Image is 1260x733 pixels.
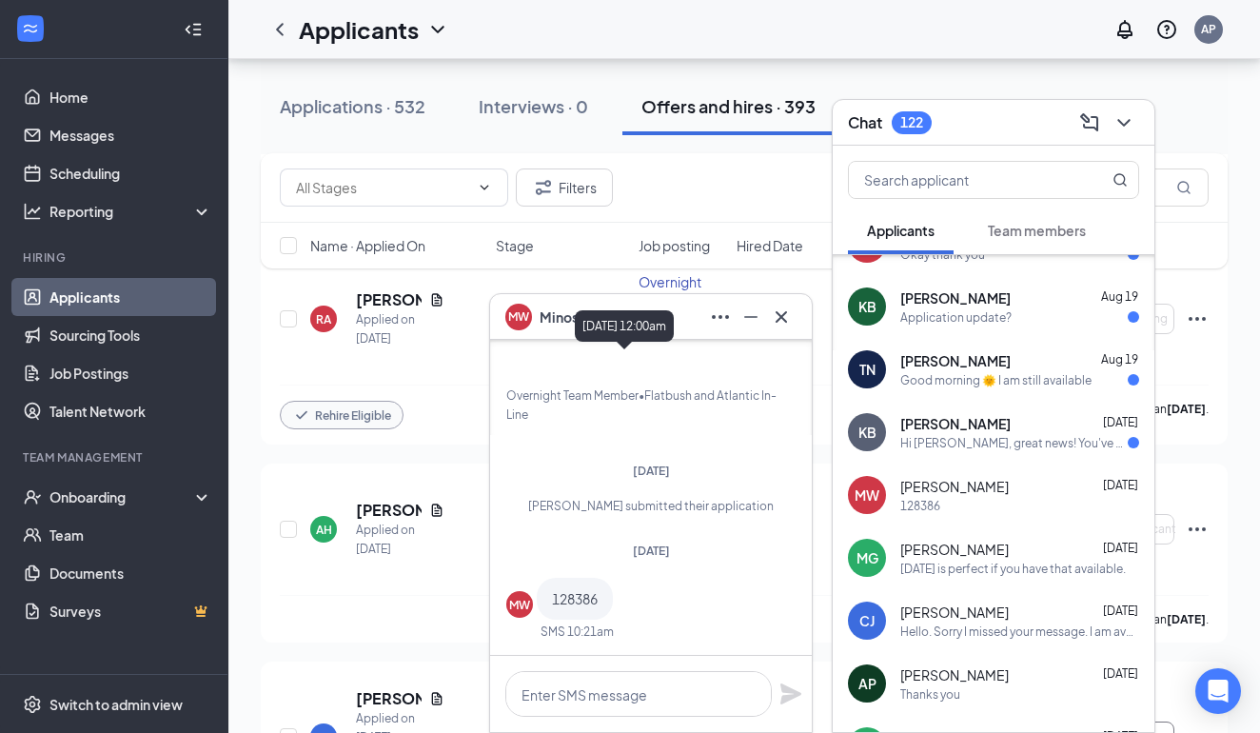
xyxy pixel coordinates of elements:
[23,249,208,266] div: Hiring
[299,13,419,46] h1: Applicants
[1186,307,1209,330] svg: Ellipses
[900,603,1009,622] span: [PERSON_NAME]
[900,372,1092,388] div: Good morning 🌞 I am still available
[1103,604,1138,618] span: [DATE]
[858,423,876,442] div: KB
[766,302,797,332] button: Cross
[900,351,1011,370] span: [PERSON_NAME]
[900,665,1009,684] span: [PERSON_NAME]
[575,310,674,342] div: [DATE] 12:00am
[848,112,882,133] h3: Chat
[849,162,1074,198] input: Search applicant
[506,498,796,514] div: [PERSON_NAME] submitted their application
[356,521,444,559] div: Applied on [DATE]
[859,360,876,379] div: TN
[426,18,449,41] svg: ChevronDown
[429,503,444,518] svg: Document
[1167,402,1206,416] b: [DATE]
[1101,352,1138,366] span: Aug 19
[1195,668,1241,714] div: Open Intercom Messenger
[900,435,1128,451] div: Hi [PERSON_NAME], great news! You've moved on to the next stage of the application. Please follow...
[867,222,935,239] span: Applicants
[49,316,212,354] a: Sourcing Tools
[900,309,1012,326] div: Application update?
[23,487,42,506] svg: UserCheck
[988,222,1086,239] span: Team members
[737,236,803,255] span: Hired Date
[184,20,203,39] svg: Collapse
[858,674,876,693] div: AP
[1103,415,1138,429] span: [DATE]
[49,354,212,392] a: Job Postings
[356,310,444,348] div: Applied on [DATE]
[506,386,796,425] div: Overnight Team Member • Flatbush and Atlantic In-Line
[1101,289,1138,304] span: Aug 19
[49,78,212,116] a: Home
[532,176,555,199] svg: Filter
[633,544,670,558] span: [DATE]
[23,449,208,466] div: Team Management
[356,500,422,521] h5: [PERSON_NAME]
[709,306,732,328] svg: Ellipses
[316,311,331,327] div: RA
[315,407,391,424] span: Rehire Eligible
[49,554,212,592] a: Documents
[429,691,444,706] svg: Document
[316,522,332,538] div: AH
[552,590,598,607] span: 128386
[268,18,291,41] svg: ChevronLeft
[858,297,876,316] div: KB
[296,177,469,198] input: All Stages
[1074,108,1105,138] button: ComposeMessage
[292,406,311,425] svg: Checkmark
[1109,108,1139,138] button: ChevronDown
[705,302,736,332] button: Ellipses
[49,695,183,714] div: Switch to admin view
[1112,111,1135,134] svg: ChevronDown
[770,306,793,328] svg: Cross
[1167,612,1206,626] b: [DATE]
[633,464,670,478] span: [DATE]
[49,154,212,192] a: Scheduling
[49,278,212,316] a: Applicants
[859,611,875,630] div: CJ
[540,307,673,327] span: Minoshi [PERSON_NAME]
[23,695,42,714] svg: Settings
[900,288,1011,307] span: [PERSON_NAME]
[900,561,1126,577] div: [DATE] is perfect if you have that available.
[429,292,444,307] svg: Document
[1176,180,1191,195] svg: MagnifyingGlass
[1103,478,1138,492] span: [DATE]
[477,180,492,195] svg: ChevronDown
[736,302,766,332] button: Minimize
[541,624,614,640] div: SMS 10:21am
[310,236,425,255] span: Name · Applied On
[49,202,213,221] div: Reporting
[900,477,1009,496] span: [PERSON_NAME]
[900,114,923,130] div: 122
[1103,666,1138,681] span: [DATE]
[479,94,588,118] div: Interviews · 0
[900,498,940,514] div: 128386
[21,19,40,38] svg: WorkstreamLogo
[49,392,212,430] a: Talent Network
[639,236,710,255] span: Job posting
[900,414,1011,433] span: [PERSON_NAME]
[1064,514,1174,545] button: Waiting on Applicant
[280,94,425,118] div: Applications · 532
[49,487,196,506] div: Onboarding
[641,94,816,118] div: Offers and hires · 393
[1155,18,1178,41] svg: QuestionInfo
[49,116,212,154] a: Messages
[900,686,960,703] div: Thanks you
[1201,21,1216,37] div: AP
[49,592,212,630] a: SurveysCrown
[739,306,762,328] svg: Minimize
[356,688,422,709] h5: [PERSON_NAME]
[516,168,613,207] button: Filter Filters
[900,540,1009,559] span: [PERSON_NAME]
[855,485,879,505] div: MW
[1186,518,1209,541] svg: Ellipses
[1078,111,1101,134] svg: ComposeMessage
